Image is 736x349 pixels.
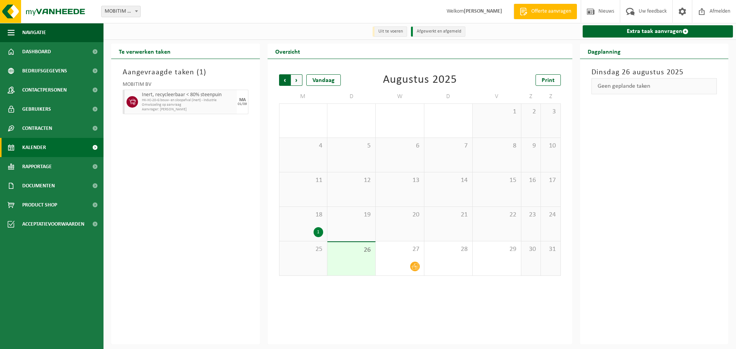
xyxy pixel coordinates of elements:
span: 26 [331,246,371,254]
div: 1 [314,227,323,237]
span: 24 [545,211,556,219]
td: D [424,90,473,103]
span: 30 [525,245,537,254]
span: 13 [379,176,420,185]
h2: Overzicht [268,44,308,59]
a: Offerte aanvragen [514,4,577,19]
span: Vorige [279,74,291,86]
span: 22 [476,211,517,219]
li: Uit te voeren [373,26,407,37]
span: Aanvrager: [PERSON_NAME] [142,107,235,112]
span: 21 [428,211,468,219]
span: 1 [199,69,204,76]
span: HK-XC-20-G bouw- en sloopafval (inert) - industrie [142,98,235,103]
span: 23 [525,211,537,219]
span: 3 [545,108,556,116]
span: 2 [525,108,537,116]
span: 15 [476,176,517,185]
h2: Te verwerken taken [111,44,178,59]
span: 11 [283,176,323,185]
span: Product Shop [22,195,57,215]
span: 12 [331,176,371,185]
span: 10 [545,142,556,150]
a: Extra taak aanvragen [583,25,733,38]
h3: Aangevraagde taken ( ) [123,67,248,78]
span: Acceptatievoorwaarden [22,215,84,234]
span: Navigatie [22,23,46,42]
span: MOBITIM BV [102,6,140,17]
span: 9 [525,142,537,150]
span: 28 [428,245,468,254]
div: MOBITIM BV [123,82,248,90]
span: 25 [283,245,323,254]
span: Offerte aanvragen [529,8,573,15]
span: 20 [379,211,420,219]
span: 27 [379,245,420,254]
li: Afgewerkt en afgemeld [411,26,465,37]
span: Kalender [22,138,46,157]
span: Rapportage [22,157,52,176]
td: V [473,90,521,103]
span: 29 [476,245,517,254]
h2: Dagplanning [580,44,628,59]
span: Gebruikers [22,100,51,119]
div: 01/09 [238,102,247,106]
span: Bedrijfsgegevens [22,61,67,80]
span: 8 [476,142,517,150]
div: MA [239,98,246,102]
span: 16 [525,176,537,185]
span: 6 [379,142,420,150]
span: Omwisseling op aanvraag [142,103,235,107]
td: Z [521,90,541,103]
span: Contracten [22,119,52,138]
span: Volgende [291,74,302,86]
span: 31 [545,245,556,254]
span: Print [542,77,555,84]
span: Contactpersonen [22,80,67,100]
span: Dashboard [22,42,51,61]
span: 17 [545,176,556,185]
div: Geen geplande taken [591,78,717,94]
div: Vandaag [306,74,341,86]
a: Print [536,74,561,86]
h3: Dinsdag 26 augustus 2025 [591,67,717,78]
span: 19 [331,211,371,219]
strong: [PERSON_NAME] [464,8,502,14]
span: 14 [428,176,468,185]
td: W [376,90,424,103]
span: MOBITIM BV [101,6,141,17]
div: Augustus 2025 [383,74,457,86]
span: Documenten [22,176,55,195]
span: 1 [476,108,517,116]
td: M [279,90,327,103]
td: D [327,90,376,103]
td: Z [541,90,560,103]
span: 18 [283,211,323,219]
span: Inert, recycleerbaar < 80% steenpuin [142,92,235,98]
span: 4 [283,142,323,150]
span: 7 [428,142,468,150]
span: 5 [331,142,371,150]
